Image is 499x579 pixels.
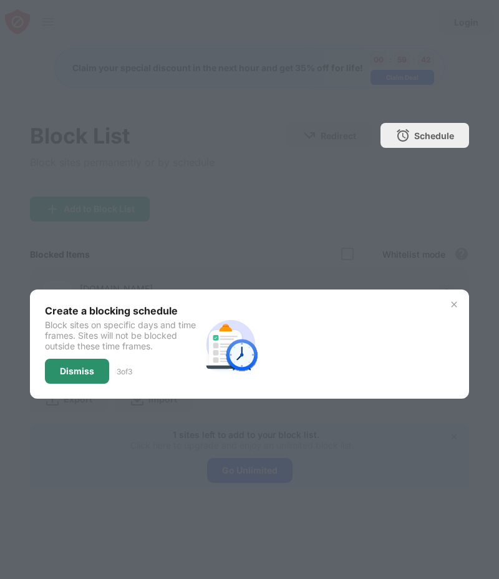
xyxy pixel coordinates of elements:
[117,367,132,376] div: 3 of 3
[60,366,94,376] div: Dismiss
[201,314,261,374] img: schedule.svg
[449,299,459,309] img: x-button.svg
[45,304,201,317] div: Create a blocking schedule
[45,319,201,351] div: Block sites on specific days and time frames. Sites will not be blocked outside these time frames.
[414,130,454,141] div: Schedule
